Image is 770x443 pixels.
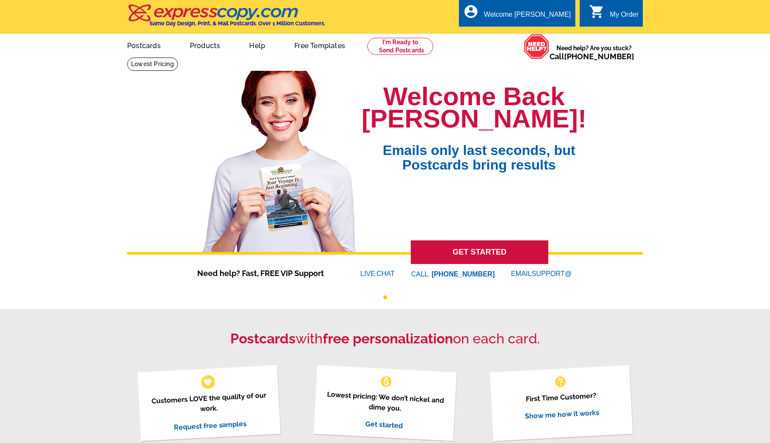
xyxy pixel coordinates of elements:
span: favorite [203,377,212,386]
a: Products [176,35,234,55]
span: Need help? Fast, FREE VIP Support [197,267,335,279]
a: Postcards [113,35,174,55]
strong: Postcards [230,331,296,346]
strong: free personalization [323,331,453,346]
img: welcome-back-logged-in.png [197,64,362,252]
h2: with on each card. [127,331,643,347]
span: Call [550,52,634,61]
a: Request free samples [173,419,247,431]
span: help [553,375,567,388]
p: First Time Customer? [500,389,621,406]
p: Customers LOVE the quality of our work. [148,390,269,417]
a: LIVECHAT [361,270,395,277]
span: Need help? Are you stuck? [550,44,639,61]
font: SUPPORT@ [532,269,573,279]
button: 1 of 1 [383,295,387,299]
a: [PHONE_NUMBER] [564,52,634,61]
i: shopping_cart [589,4,605,19]
p: Lowest pricing: We don’t nickel and dime you. [324,389,446,416]
i: account_circle [463,4,479,19]
a: Same Day Design, Print, & Mail Postcards. Over 1 Million Customers. [127,10,325,27]
a: shopping_cart My Order [589,9,639,20]
a: Show me how it works [525,408,599,420]
div: My Order [610,11,639,23]
div: Welcome [PERSON_NAME] [484,11,571,23]
a: Get started [365,419,403,430]
h1: Welcome Back [PERSON_NAME]! [362,85,587,130]
img: help [524,34,550,59]
span: Emails only last seconds, but Postcards bring results [372,130,587,172]
a: Free Templates [281,35,359,55]
a: Help [235,35,279,55]
h4: Same Day Design, Print, & Mail Postcards. Over 1 Million Customers. [150,20,325,27]
font: LIVE [361,269,377,279]
a: GET STARTED [411,240,548,264]
span: monetization_on [379,375,393,388]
